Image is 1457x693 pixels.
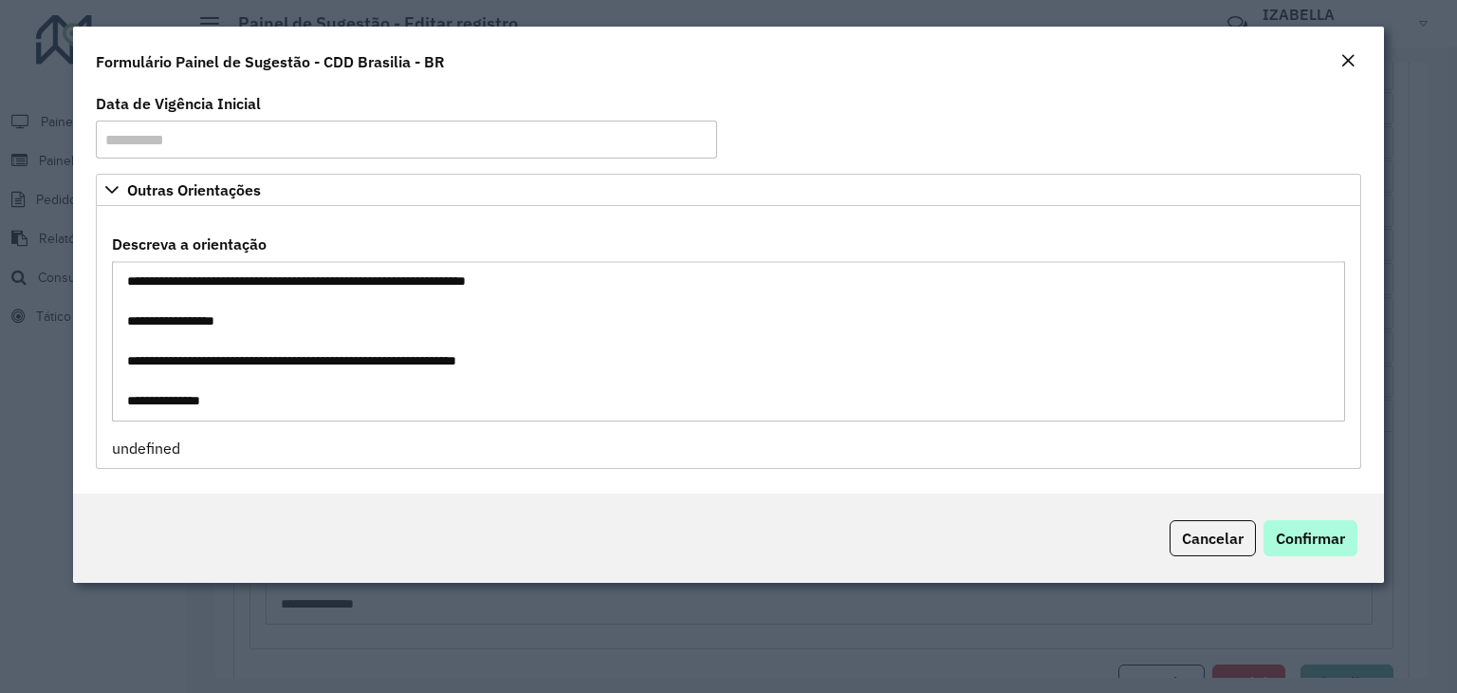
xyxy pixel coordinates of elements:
[112,439,180,458] span: undefined
[1276,529,1345,548] span: Confirmar
[112,233,267,255] label: Descreva a orientação
[1170,520,1256,556] button: Cancelar
[127,182,261,197] span: Outras Orientações
[1340,53,1356,68] em: Fechar
[96,174,1361,206] a: Outras Orientações
[96,206,1361,469] div: Outras Orientações
[1335,49,1361,74] button: Close
[96,92,261,115] label: Data de Vigência Inicial
[96,50,445,73] h4: Formulário Painel de Sugestão - CDD Brasilia - BR
[1182,529,1244,548] span: Cancelar
[1263,520,1357,556] button: Confirmar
